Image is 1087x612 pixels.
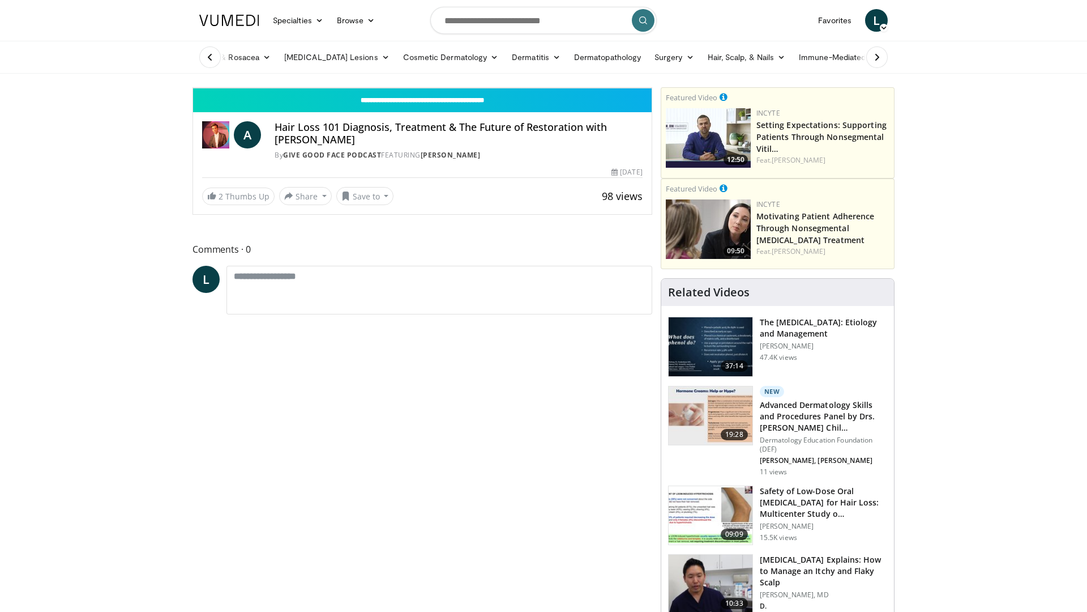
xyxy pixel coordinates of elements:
p: Dermatology Education Foundation (DEF) [760,436,887,454]
p: 15.5K views [760,533,797,542]
a: Incyte [756,199,780,209]
h3: The [MEDICAL_DATA]: Etiology and Management [760,317,887,339]
p: [PERSON_NAME] [760,342,887,351]
div: [DATE] [611,167,642,177]
button: Save to [336,187,394,205]
p: [PERSON_NAME] [760,522,887,531]
small: Featured Video [666,184,717,194]
img: 83a686ce-4f43-4faf-a3e0-1f3ad054bd57.150x105_q85_crop-smart_upscale.jpg [669,486,752,545]
p: 47.4K views [760,353,797,362]
span: 19:28 [721,429,748,440]
a: 12:50 [666,108,751,168]
a: Acne & Rosacea [192,46,277,69]
a: A [234,121,261,148]
span: 10:33 [721,598,748,609]
a: Dermatopathology [567,46,648,69]
a: L [192,266,220,293]
a: 09:09 Safety of Low-Dose Oral [MEDICAL_DATA] for Hair Loss: Multicenter Study o… [PERSON_NAME] 15... [668,486,887,546]
span: 09:50 [724,246,748,256]
a: Setting Expectations: Supporting Patients Through Nonsegmental Vitil… [756,120,887,154]
a: [MEDICAL_DATA] Lesions [277,46,396,69]
a: 09:50 [666,199,751,259]
div: Feat. [756,246,889,257]
a: Browse [330,9,382,32]
a: L [865,9,888,32]
img: dd29cf01-09ec-4981-864e-72915a94473e.150x105_q85_crop-smart_upscale.jpg [669,386,752,445]
span: Comments 0 [192,242,652,257]
h3: [MEDICAL_DATA] Explains: How to Manage an Itchy and Flaky Scalp [760,554,887,588]
p: [PERSON_NAME], [PERSON_NAME] [760,456,887,465]
p: [PERSON_NAME], MD [760,590,887,600]
a: Dermatitis [505,46,567,69]
img: 39505ded-af48-40a4-bb84-dee7792dcfd5.png.150x105_q85_crop-smart_upscale.jpg [666,199,751,259]
a: Motivating Patient Adherence Through Nonsegmental [MEDICAL_DATA] Treatment [756,211,875,245]
h4: Hair Loss 101 Diagnosis, Treatment & The Future of Restoration with [PERSON_NAME] [275,121,643,146]
span: 2 [219,191,223,202]
a: Hair, Scalp, & Nails [701,46,792,69]
a: Cosmetic Dermatology [396,46,505,69]
span: 98 views [602,189,643,203]
a: [PERSON_NAME] [421,150,481,160]
a: 2 Thumbs Up [202,188,275,205]
h4: Related Videos [668,286,750,299]
div: By FEATURING [275,150,643,160]
span: 37:14 [721,360,748,372]
a: Immune-Mediated [792,46,884,69]
a: [PERSON_NAME] [772,246,825,256]
a: Incyte [756,108,780,118]
p: D. [760,602,887,611]
img: VuMedi Logo [199,15,259,26]
p: New [760,386,785,397]
a: Specialties [266,9,330,32]
input: Search topics, interventions [430,7,657,34]
small: Featured Video [666,92,717,103]
a: Favorites [811,9,858,32]
img: 98b3b5a8-6d6d-4e32-b979-fd4084b2b3f2.png.150x105_q85_crop-smart_upscale.jpg [666,108,751,168]
button: Share [279,187,332,205]
a: Surgery [648,46,701,69]
span: 12:50 [724,155,748,165]
span: 09:09 [721,529,748,540]
h3: Advanced Dermatology Skills and Procedures Panel by Drs. [PERSON_NAME] Chil… [760,399,887,433]
a: Give Good Face Podcast [283,150,381,160]
a: 37:14 The [MEDICAL_DATA]: Etiology and Management [PERSON_NAME] 47.4K views [668,317,887,377]
h3: Safety of Low-Dose Oral [MEDICAL_DATA] for Hair Loss: Multicenter Study o… [760,486,887,520]
a: 19:28 New Advanced Dermatology Skills and Procedures Panel by Drs. [PERSON_NAME] Chil… Dermatolog... [668,386,887,477]
img: Give Good Face Podcast [202,121,229,148]
a: [PERSON_NAME] [772,155,825,165]
img: c5af237d-e68a-4dd3-8521-77b3daf9ece4.150x105_q85_crop-smart_upscale.jpg [669,317,752,376]
div: Feat. [756,155,889,165]
p: 11 views [760,467,788,477]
